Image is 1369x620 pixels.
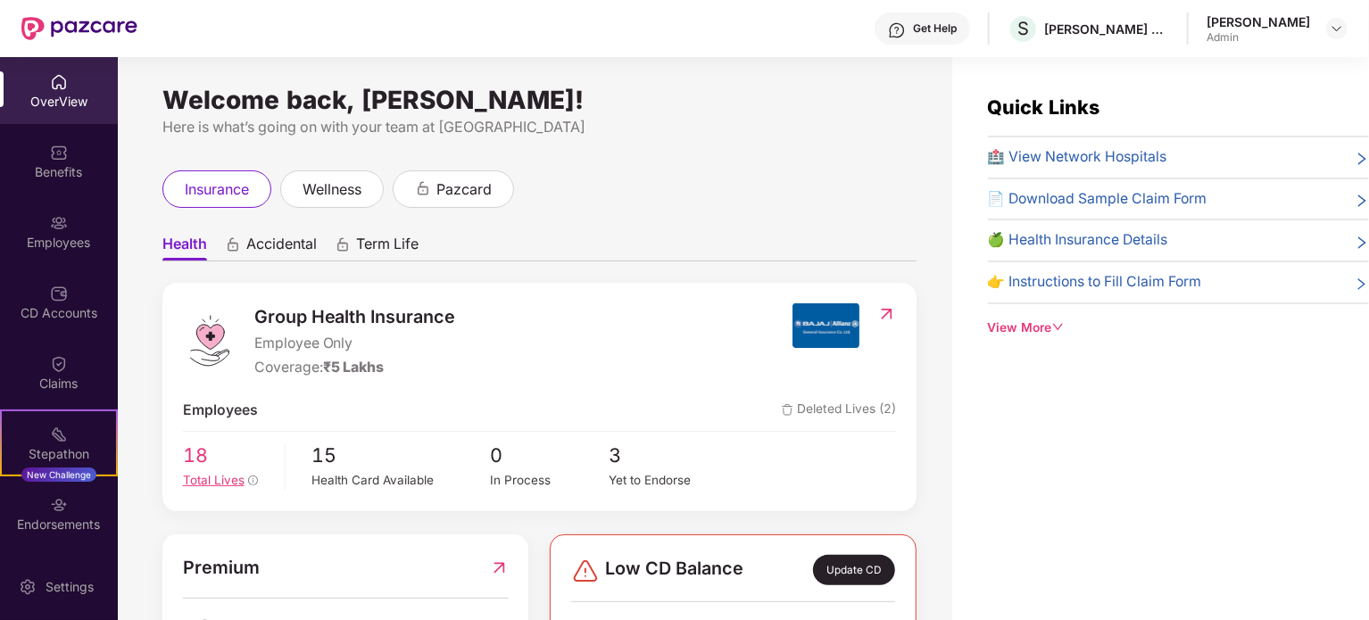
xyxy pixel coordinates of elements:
[1355,192,1369,211] span: right
[1052,321,1065,334] span: down
[1044,21,1169,37] div: [PERSON_NAME] APPAREL PRIVATE LIMITED
[19,578,37,596] img: svg+xml;base64,PHN2ZyBpZD0iU2V0dGluZy0yMHgyMCIgeG1sbnM9Imh0dHA6Ly93d3cudzMub3JnLzIwMDAvc3ZnIiB3aW...
[50,496,68,514] img: svg+xml;base64,PHN2ZyBpZD0iRW5kb3JzZW1lbnRzIiB4bWxucz0iaHR0cDovL3d3dy53My5vcmcvMjAwMC9zdmciIHdpZH...
[312,441,491,471] span: 15
[50,144,68,161] img: svg+xml;base64,PHN2ZyBpZD0iQmVuZWZpdHMiIHhtbG5zPSJodHRwOi8vd3d3LnczLm9yZy8yMDAwL3N2ZyIgd2lkdGg9Ij...
[571,557,600,585] img: svg+xml;base64,PHN2ZyBpZD0iRGFuZ2VyLTMyeDMyIiB4bWxucz0iaHR0cDovL3d3dy53My5vcmcvMjAwMC9zdmciIHdpZH...
[605,555,743,585] span: Low CD Balance
[40,578,99,596] div: Settings
[2,445,116,463] div: Stepathon
[323,359,385,376] span: ₹5 Lakhs
[335,236,351,252] div: animation
[303,178,361,201] span: wellness
[162,235,207,260] span: Health
[1017,18,1029,39] span: S
[162,93,917,107] div: Welcome back, [PERSON_NAME]!
[183,400,258,422] span: Employees
[782,404,793,416] img: deleteIcon
[1207,13,1310,30] div: [PERSON_NAME]
[415,180,431,196] div: animation
[183,554,260,582] span: Premium
[183,473,245,487] span: Total Lives
[50,426,68,443] img: svg+xml;base64,PHN2ZyB4bWxucz0iaHR0cDovL3d3dy53My5vcmcvMjAwMC9zdmciIHdpZHRoPSIyMSIgaGVpZ2h0PSIyMC...
[1355,150,1369,169] span: right
[21,467,96,482] div: New Challenge
[813,555,895,585] div: Update CD
[254,303,456,331] span: Group Health Insurance
[610,471,728,490] div: Yet to Endorse
[50,214,68,232] img: svg+xml;base64,PHN2ZyBpZD0iRW1wbG95ZWVzIiB4bWxucz0iaHR0cDovL3d3dy53My5vcmcvMjAwMC9zdmciIHdpZHRoPS...
[877,305,896,323] img: RedirectIcon
[792,303,859,348] img: insurerIcon
[913,21,957,36] div: Get Help
[50,355,68,373] img: svg+xml;base64,PHN2ZyBpZD0iQ2xhaW0iIHhtbG5zPSJodHRwOi8vd3d3LnczLm9yZy8yMDAwL3N2ZyIgd2lkdGg9IjIwIi...
[782,400,896,422] span: Deleted Lives (2)
[610,441,728,471] span: 3
[254,357,456,379] div: Coverage:
[248,475,259,486] span: info-circle
[183,314,236,368] img: logo
[1330,21,1344,36] img: svg+xml;base64,PHN2ZyBpZD0iRHJvcGRvd24tMzJ4MzIiIHhtbG5zPSJodHRwOi8vd3d3LnczLm9yZy8yMDAwL3N2ZyIgd2...
[254,333,456,355] span: Employee Only
[246,235,317,260] span: Accidental
[988,146,1167,169] span: 🏥 View Network Hospitals
[1207,30,1310,45] div: Admin
[1355,275,1369,293] span: right
[988,95,1100,119] span: Quick Links
[436,178,492,201] span: pazcard
[988,229,1168,252] span: 🍏 Health Insurance Details
[50,73,68,91] img: svg+xml;base64,PHN2ZyBpZD0iSG9tZSIgeG1sbnM9Imh0dHA6Ly93d3cudzMub3JnLzIwMDAvc3ZnIiB3aWR0aD0iMjAiIG...
[1355,233,1369,252] span: right
[988,188,1207,211] span: 📄 Download Sample Claim Form
[490,554,509,582] img: RedirectIcon
[183,441,272,471] span: 18
[185,178,249,201] span: insurance
[312,471,491,490] div: Health Card Available
[490,441,609,471] span: 0
[988,271,1202,293] span: 👉 Instructions to Fill Claim Form
[21,17,137,40] img: New Pazcare Logo
[356,235,419,260] span: Term Life
[50,285,68,302] img: svg+xml;base64,PHN2ZyBpZD0iQ0RfQWNjb3VudHMiIGRhdGEtbmFtZT0iQ0QgQWNjb3VudHMiIHhtbG5zPSJodHRwOi8vd3...
[162,116,917,138] div: Here is what’s going on with your team at [GEOGRAPHIC_DATA]
[888,21,906,39] img: svg+xml;base64,PHN2ZyBpZD0iSGVscC0zMngzMiIgeG1sbnM9Imh0dHA6Ly93d3cudzMub3JnLzIwMDAvc3ZnIiB3aWR0aD...
[988,318,1369,338] div: View More
[490,471,609,490] div: In Process
[225,236,241,252] div: animation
